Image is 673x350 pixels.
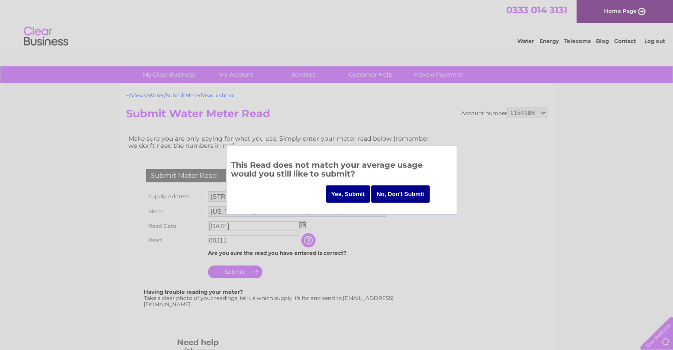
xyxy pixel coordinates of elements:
[371,185,430,203] input: No, Don't Submit
[614,38,636,44] a: Contact
[231,159,452,183] h3: This Read does not match your average usage would you still like to submit?
[506,4,567,15] a: 0333 014 3131
[564,38,591,44] a: Telecoms
[644,38,665,44] a: Log out
[517,38,534,44] a: Water
[23,23,69,50] img: logo.png
[539,38,559,44] a: Energy
[326,185,370,203] input: Yes, Submit
[596,38,609,44] a: Blog
[128,5,546,43] div: Clear Business is a trading name of Verastar Limited (registered in [GEOGRAPHIC_DATA] No. 3667643...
